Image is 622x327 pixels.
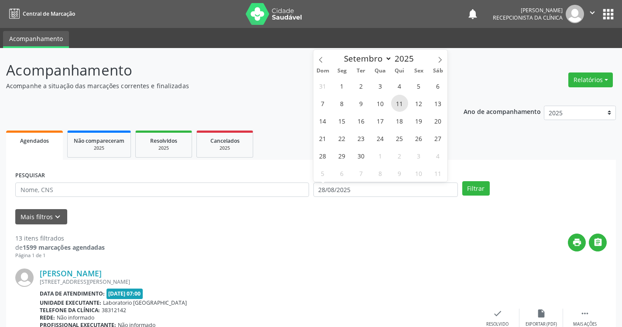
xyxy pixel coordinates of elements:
[40,290,105,297] b: Data de atendimento:
[410,112,427,129] span: Setembro 19, 2025
[23,243,105,251] strong: 1599 marcações agendadas
[314,95,331,112] span: Setembro 7, 2025
[580,309,590,318] i: 
[74,145,124,151] div: 2025
[584,5,601,23] button: 
[3,31,69,48] a: Acompanhamento
[333,165,351,182] span: Outubro 6, 2025
[40,314,55,321] b: Rede:
[391,112,408,129] span: Setembro 18, 2025
[314,165,331,182] span: Outubro 5, 2025
[23,10,75,17] span: Central de Marcação
[353,165,370,182] span: Outubro 7, 2025
[314,77,331,94] span: Agosto 31, 2025
[15,234,105,243] div: 13 itens filtrados
[462,181,490,196] button: Filtrar
[536,309,546,318] i: insert_drive_file
[593,238,603,247] i: 
[409,68,428,74] span: Sex
[493,7,563,14] div: [PERSON_NAME]
[150,137,177,145] span: Resolvidos
[391,147,408,164] span: Outubro 2, 2025
[372,95,389,112] span: Setembro 10, 2025
[351,68,371,74] span: Ter
[572,238,582,247] i: print
[410,165,427,182] span: Outubro 10, 2025
[314,112,331,129] span: Setembro 14, 2025
[430,130,447,147] span: Setembro 27, 2025
[372,165,389,182] span: Outubro 8, 2025
[40,299,101,306] b: Unidade executante:
[430,147,447,164] span: Outubro 4, 2025
[430,112,447,129] span: Setembro 20, 2025
[390,68,409,74] span: Qui
[15,268,34,287] img: img
[57,314,94,321] span: Não informado
[353,147,370,164] span: Setembro 30, 2025
[15,182,309,197] input: Nome, CNS
[568,72,613,87] button: Relatórios
[333,95,351,112] span: Setembro 8, 2025
[353,130,370,147] span: Setembro 23, 2025
[15,243,105,252] div: de
[40,278,476,286] div: [STREET_ADDRESS][PERSON_NAME]
[371,68,390,74] span: Qua
[493,309,502,318] i: check
[353,112,370,129] span: Setembro 16, 2025
[333,147,351,164] span: Setembro 29, 2025
[314,130,331,147] span: Setembro 21, 2025
[6,7,75,21] a: Central de Marcação
[372,77,389,94] span: Setembro 3, 2025
[353,77,370,94] span: Setembro 2, 2025
[353,95,370,112] span: Setembro 9, 2025
[333,77,351,94] span: Setembro 1, 2025
[566,5,584,23] img: img
[601,7,616,22] button: apps
[333,130,351,147] span: Setembro 22, 2025
[391,77,408,94] span: Setembro 4, 2025
[410,95,427,112] span: Setembro 12, 2025
[107,289,143,299] span: [DATE] 07:00
[428,68,447,74] span: Sáb
[53,212,62,222] i: keyboard_arrow_down
[210,137,240,145] span: Cancelados
[40,306,100,314] b: Telefone da clínica:
[589,234,607,251] button: 
[464,106,541,117] p: Ano de acompanhamento
[340,52,392,65] select: Month
[6,59,433,81] p: Acompanhamento
[333,112,351,129] span: Setembro 15, 2025
[372,112,389,129] span: Setembro 17, 2025
[588,8,597,17] i: 
[410,77,427,94] span: Setembro 5, 2025
[203,145,247,151] div: 2025
[332,68,351,74] span: Seg
[391,165,408,182] span: Outubro 9, 2025
[142,145,186,151] div: 2025
[15,252,105,259] div: Página 1 de 1
[467,8,479,20] button: notifications
[102,306,126,314] span: 38312142
[15,209,67,224] button: Mais filtroskeyboard_arrow_down
[6,81,433,90] p: Acompanhe a situação das marcações correntes e finalizadas
[314,147,331,164] span: Setembro 28, 2025
[430,77,447,94] span: Setembro 6, 2025
[391,130,408,147] span: Setembro 25, 2025
[430,165,447,182] span: Outubro 11, 2025
[372,130,389,147] span: Setembro 24, 2025
[391,95,408,112] span: Setembro 11, 2025
[410,130,427,147] span: Setembro 26, 2025
[15,169,45,182] label: PESQUISAR
[372,147,389,164] span: Outubro 1, 2025
[313,182,458,197] input: Selecione um intervalo
[40,268,102,278] a: [PERSON_NAME]
[20,137,49,145] span: Agendados
[103,299,187,306] span: Laboratorio [GEOGRAPHIC_DATA]
[74,137,124,145] span: Não compareceram
[313,68,333,74] span: Dom
[392,53,421,64] input: Year
[410,147,427,164] span: Outubro 3, 2025
[568,234,586,251] button: print
[493,14,563,21] span: Recepcionista da clínica
[430,95,447,112] span: Setembro 13, 2025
